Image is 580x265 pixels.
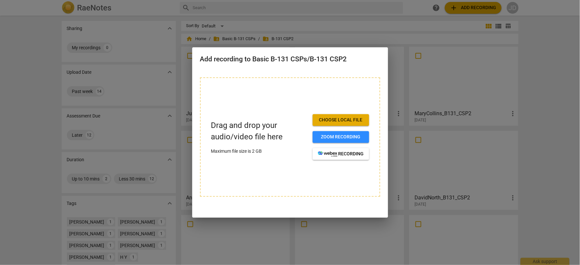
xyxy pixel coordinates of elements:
[211,120,307,143] p: Drag and drop your audio/video file here
[318,151,364,157] span: recording
[313,148,369,160] button: recording
[313,131,369,143] button: Zoom recording
[200,55,380,63] h2: Add recording to Basic B-131 CSPs/B-131 CSP2
[318,117,364,123] span: Choose local file
[318,134,364,140] span: Zoom recording
[313,114,369,126] button: Choose local file
[211,148,307,155] p: Maximum file size is 2 GB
